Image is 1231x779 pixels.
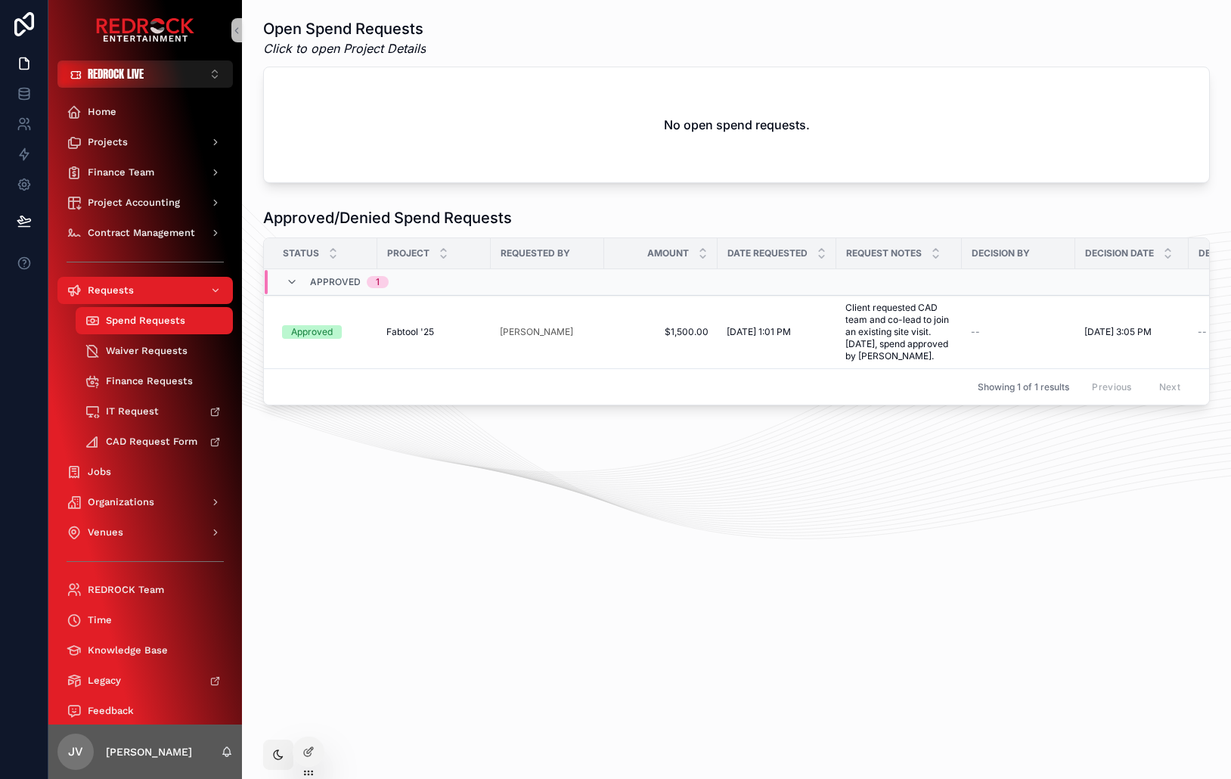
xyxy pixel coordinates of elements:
[283,247,319,259] span: Status
[57,159,233,186] a: Finance Team
[387,247,429,259] span: Project
[971,326,1066,338] a: --
[76,337,233,365] a: Waiver Requests
[57,637,233,664] a: Knowledge Base
[501,247,570,259] span: Requested By
[106,744,192,759] p: [PERSON_NAME]
[845,302,953,362] a: Client requested CAD team and co-lead to join an existing site visit. [DATE], spend approved by [...
[88,705,134,717] span: Feedback
[88,675,121,687] span: Legacy
[76,368,233,395] a: Finance Requests
[500,326,595,338] a: [PERSON_NAME]
[1084,326,1180,338] a: [DATE] 3:05 PM
[76,398,233,425] a: IT Request
[57,61,233,88] button: Select Button
[106,345,188,357] span: Waiver Requests
[613,326,709,338] a: $1,500.00
[972,247,1030,259] span: Decision By
[88,466,111,478] span: Jobs
[88,584,164,596] span: REDROCK Team
[57,189,233,216] a: Project Accounting
[88,166,154,178] span: Finance Team
[57,219,233,247] a: Contract Management
[1198,326,1207,338] span: --
[57,697,233,725] a: Feedback
[88,136,128,148] span: Projects
[88,614,112,626] span: Time
[376,276,380,288] div: 1
[647,247,689,259] span: Amount
[1084,326,1152,338] span: [DATE] 3:05 PM
[386,326,482,338] a: Fabtool '25
[978,381,1069,393] span: Showing 1 of 1 results
[282,325,368,339] a: Approved
[263,207,512,228] h1: Approved/Denied Spend Requests
[88,197,180,209] span: Project Accounting
[664,116,810,134] h2: No open spend requests.
[88,496,154,508] span: Organizations
[88,106,116,118] span: Home
[727,326,827,338] a: [DATE] 1:01 PM
[48,88,242,725] div: scrollable content
[88,526,123,538] span: Venues
[263,18,426,39] h1: Open Spend Requests
[57,129,233,156] a: Projects
[96,18,194,42] img: App logo
[106,405,159,417] span: IT Request
[500,326,573,338] a: [PERSON_NAME]
[291,325,333,339] div: Approved
[727,326,791,338] span: [DATE] 1:01 PM
[57,519,233,546] a: Venues
[57,277,233,304] a: Requests
[57,458,233,486] a: Jobs
[263,39,426,57] em: Click to open Project Details
[57,98,233,126] a: Home
[106,436,197,448] span: CAD Request Form
[386,326,434,338] span: Fabtool '25
[88,67,144,82] span: REDROCK LIVE
[57,667,233,694] a: Legacy
[106,375,193,387] span: Finance Requests
[310,276,361,288] span: Approved
[76,428,233,455] a: CAD Request Form
[1085,247,1154,259] span: Decision Date
[68,743,83,761] span: JV
[57,576,233,604] a: REDROCK Team
[88,644,168,656] span: Knowledge Base
[88,227,195,239] span: Contract Management
[846,247,922,259] span: Request Notes
[57,607,233,634] a: Time
[76,307,233,334] a: Spend Requests
[106,315,185,327] span: Spend Requests
[88,284,134,296] span: Requests
[971,326,980,338] span: --
[727,247,808,259] span: Date Requested
[57,489,233,516] a: Organizations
